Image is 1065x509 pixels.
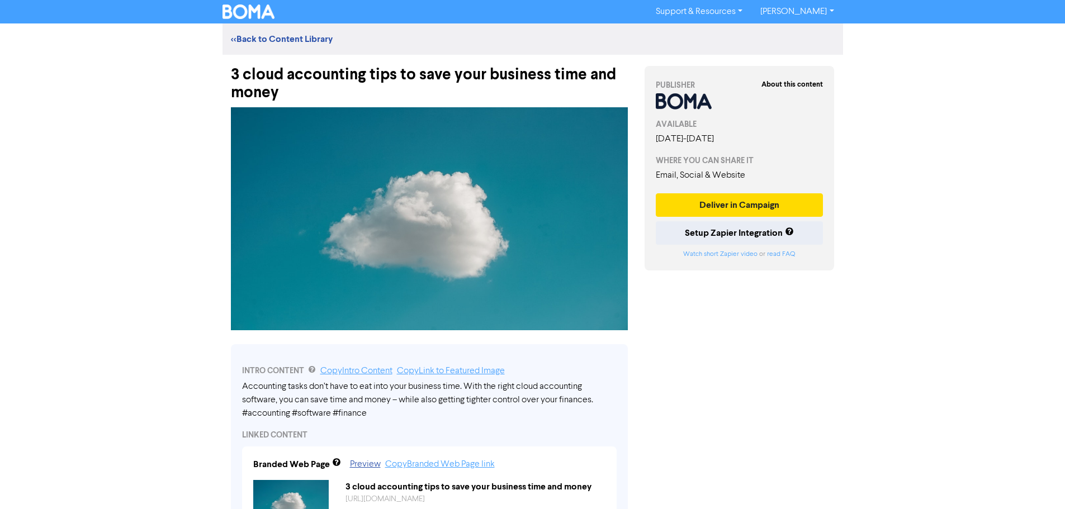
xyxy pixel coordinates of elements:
a: Preview [350,460,381,469]
a: read FAQ [767,251,795,258]
div: Accounting tasks don’t have to eat into your business time. With the right cloud accounting softw... [242,380,617,420]
div: or [656,249,823,259]
div: WHERE YOU CAN SHARE IT [656,155,823,167]
div: [DATE] - [DATE] [656,132,823,146]
img: BOMA Logo [223,4,275,19]
a: Copy Intro Content [320,367,392,375]
button: Setup Zapier Integration [656,221,823,245]
div: INTRO CONTENT [242,364,617,378]
a: [PERSON_NAME] [751,3,842,21]
button: Deliver in Campaign [656,193,823,217]
div: LINKED CONTENT [242,429,617,441]
div: Email, Social & Website [656,169,823,182]
div: https://public2.bomamarketing.com/cp/2WLyGaXBIuGQlOyQxigzMT?sa=r7JSVFX [337,493,614,505]
div: PUBLISHER [656,79,823,91]
a: <<Back to Content Library [231,34,333,45]
a: [URL][DOMAIN_NAME] [345,495,425,503]
strong: About this content [761,80,823,89]
div: 3 cloud accounting tips to save your business time and money [337,480,614,493]
a: Copy Branded Web Page link [385,460,495,469]
a: Watch short Zapier video [683,251,758,258]
div: Branded Web Page [253,458,330,471]
a: Support & Resources [647,3,751,21]
iframe: Chat Widget [1009,455,1065,509]
div: AVAILABLE [656,118,823,130]
a: Copy Link to Featured Image [397,367,505,375]
div: 3 cloud accounting tips to save your business time and money [231,55,628,102]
